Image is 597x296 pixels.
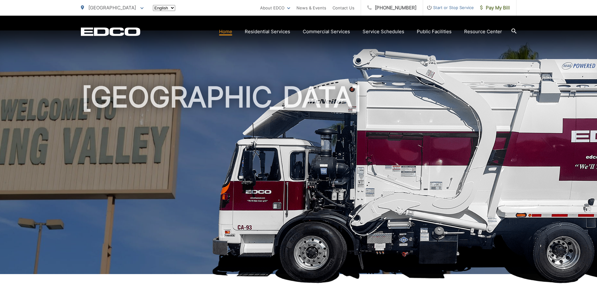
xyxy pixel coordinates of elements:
a: EDCD logo. Return to the homepage. [81,27,140,36]
h1: [GEOGRAPHIC_DATA] [81,81,516,280]
span: Pay My Bill [480,4,510,12]
a: Service Schedules [363,28,404,35]
a: News & Events [296,4,326,12]
a: Home [219,28,232,35]
a: Residential Services [245,28,290,35]
span: [GEOGRAPHIC_DATA] [88,5,136,11]
a: Contact Us [333,4,354,12]
a: Public Facilities [417,28,452,35]
a: Commercial Services [303,28,350,35]
select: Select a language [153,5,175,11]
a: Resource Center [464,28,502,35]
a: About EDCO [260,4,290,12]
